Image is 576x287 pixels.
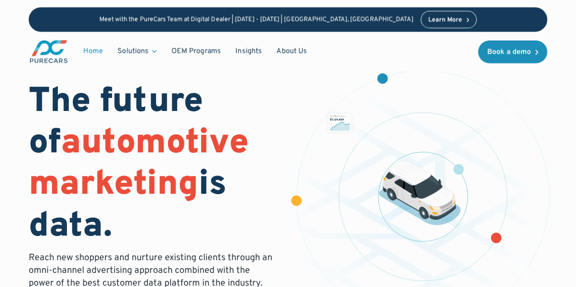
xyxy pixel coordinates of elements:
div: Solutions [117,46,148,56]
a: Book a demo [478,40,547,63]
div: Solutions [110,43,164,60]
div: Learn More [428,17,462,23]
a: Home [76,43,110,60]
a: Insights [228,43,269,60]
span: automotive marketing [29,122,249,207]
a: About Us [269,43,314,60]
div: Book a demo [487,49,531,56]
a: main [29,39,69,64]
h1: The future of is data. [29,82,277,248]
img: chart showing monthly dealership revenue of $7m [329,114,352,132]
a: Learn More [421,11,477,28]
img: illustration of a vehicle [379,161,461,226]
a: OEM Programs [164,43,228,60]
img: purecars logo [29,39,69,64]
p: Meet with the PureCars Team at Digital Dealer | [DATE] - [DATE] | [GEOGRAPHIC_DATA], [GEOGRAPHIC_... [99,16,413,24]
